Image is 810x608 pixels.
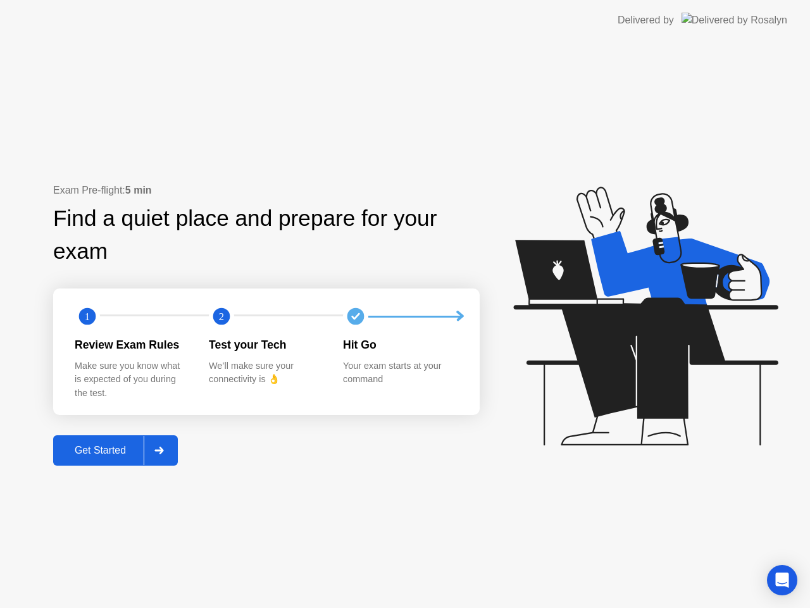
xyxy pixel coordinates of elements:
[125,185,152,195] b: 5 min
[209,337,323,353] div: Test your Tech
[618,13,674,28] div: Delivered by
[85,311,90,323] text: 1
[57,445,144,456] div: Get Started
[75,359,189,400] div: Make sure you know what is expected of you during the test.
[343,337,457,353] div: Hit Go
[53,183,480,198] div: Exam Pre-flight:
[219,311,224,323] text: 2
[75,337,189,353] div: Review Exam Rules
[343,359,457,387] div: Your exam starts at your command
[53,435,178,466] button: Get Started
[682,13,787,27] img: Delivered by Rosalyn
[53,202,480,269] div: Find a quiet place and prepare for your exam
[767,565,797,595] div: Open Intercom Messenger
[209,359,323,387] div: We’ll make sure your connectivity is 👌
